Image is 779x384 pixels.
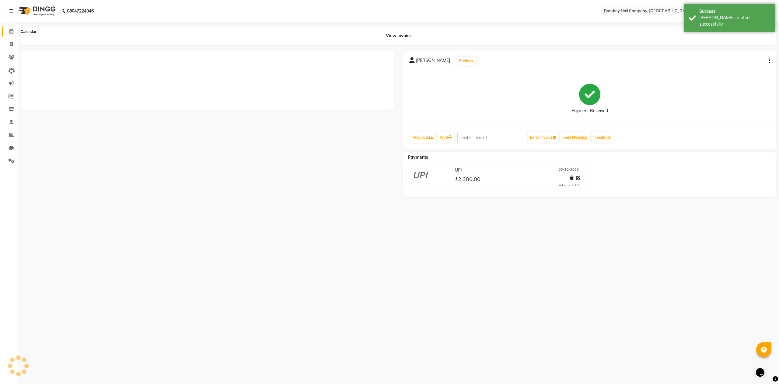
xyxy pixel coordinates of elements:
a: Feedback [592,132,614,143]
input: enter email [457,132,527,143]
a: Download [410,132,436,143]
a: Print [437,132,454,143]
span: 03-10-2025 [559,167,579,173]
span: UPI [455,167,462,173]
div: Calendar [19,28,38,35]
button: Email Invoice [528,132,559,143]
div: Bill created successfully. [699,15,771,27]
span: Payments [408,155,428,160]
button: Send Message [560,132,590,143]
button: Prebook [457,57,475,65]
iframe: chat widget [753,360,773,378]
div: Success [699,8,771,15]
div: View Invoice [21,27,776,45]
b: 08047224946 [67,2,94,20]
img: logo [16,2,57,20]
span: ₹2,300.00 [455,176,480,184]
div: Added on [DATE] [559,183,580,187]
div: Payment Received [571,108,608,114]
span: [PERSON_NAME] [416,57,450,66]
